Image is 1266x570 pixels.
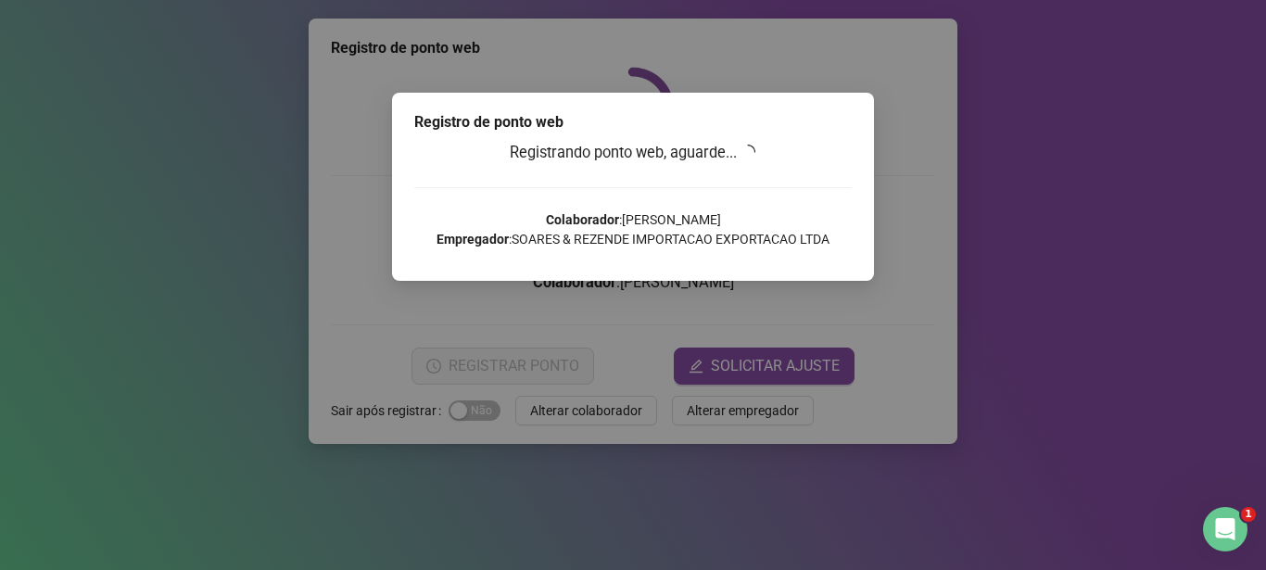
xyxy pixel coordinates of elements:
[414,210,852,249] p: : [PERSON_NAME] : SOARES & REZENDE IMPORTACAO EXPORTACAO LTDA
[741,145,755,159] span: loading
[546,212,619,227] strong: Colaborador
[1203,507,1247,551] iframe: Intercom live chat
[437,232,509,247] strong: Empregador
[414,111,852,133] div: Registro de ponto web
[414,141,852,165] h3: Registrando ponto web, aguarde...
[1241,507,1256,522] span: 1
